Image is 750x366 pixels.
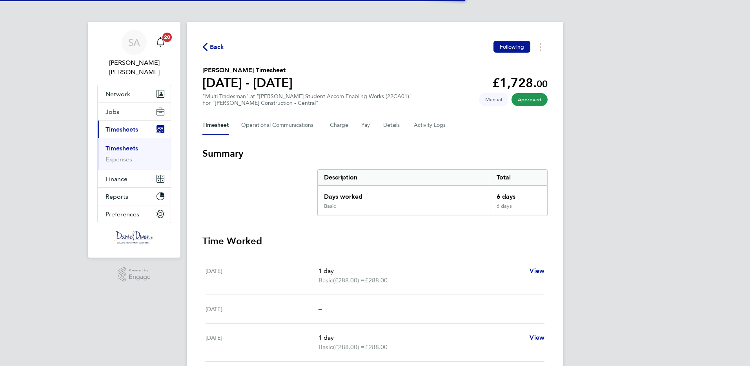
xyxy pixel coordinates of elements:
[493,41,530,53] button: Following
[106,126,138,133] span: Timesheets
[129,267,151,274] span: Powered by
[202,42,224,52] button: Back
[206,266,319,285] div: [DATE]
[512,93,548,106] span: This timesheet has been approved.
[98,188,171,205] button: Reports
[365,276,388,284] span: £288.00
[210,42,224,52] span: Back
[153,30,168,55] a: 20
[98,170,171,187] button: Finance
[106,210,139,218] span: Preferences
[118,267,151,282] a: Powered byEngage
[530,333,544,342] a: View
[106,145,138,152] a: Timesheets
[319,266,523,276] p: 1 day
[97,231,171,243] a: Go to home page
[319,333,523,342] p: 1 day
[106,156,132,163] a: Expenses
[533,41,548,53] button: Timesheets Menu
[206,333,319,352] div: [DATE]
[206,304,319,314] div: [DATE]
[317,169,548,216] div: Summary
[98,85,171,102] button: Network
[414,116,447,135] button: Activity Logs
[202,66,293,75] h2: [PERSON_NAME] Timesheet
[98,103,171,120] button: Jobs
[361,116,371,135] button: Pay
[88,22,180,258] nav: Main navigation
[500,43,524,50] span: Following
[162,33,172,42] span: 20
[537,78,548,90] span: 00
[202,100,412,106] div: For "[PERSON_NAME] Construction - Central"
[490,186,547,203] div: 6 days
[530,266,544,276] a: View
[479,93,508,106] span: This timesheet was manually created.
[202,235,548,247] h3: Time Worked
[530,334,544,341] span: View
[98,205,171,223] button: Preferences
[202,147,548,160] h3: Summary
[333,276,365,284] span: (£288.00) =
[97,30,171,77] a: SA[PERSON_NAME] [PERSON_NAME]
[106,193,128,200] span: Reports
[318,170,490,185] div: Description
[383,116,401,135] button: Details
[202,116,229,135] button: Timesheet
[492,75,548,90] app-decimal: £1,728.
[129,274,151,280] span: Engage
[106,90,130,98] span: Network
[97,58,171,77] span: Samantha Ahmet
[319,342,333,352] span: Basic
[106,108,119,115] span: Jobs
[365,343,388,351] span: £288.00
[115,231,154,243] img: danielowen-logo-retina.png
[319,276,333,285] span: Basic
[106,175,127,183] span: Finance
[318,186,490,203] div: Days worked
[330,116,349,135] button: Charge
[333,343,365,351] span: (£288.00) =
[241,116,317,135] button: Operational Communications
[202,93,412,106] div: "Multi Tradesman" at "[PERSON_NAME] Student Accom Enabling Works (22CA01)"
[530,267,544,274] span: View
[98,138,171,170] div: Timesheets
[324,203,336,209] div: Basic
[490,203,547,216] div: 6 days
[128,37,140,48] span: SA
[98,121,171,138] button: Timesheets
[202,75,293,91] h1: [DATE] - [DATE]
[319,305,322,313] span: –
[490,170,547,185] div: Total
